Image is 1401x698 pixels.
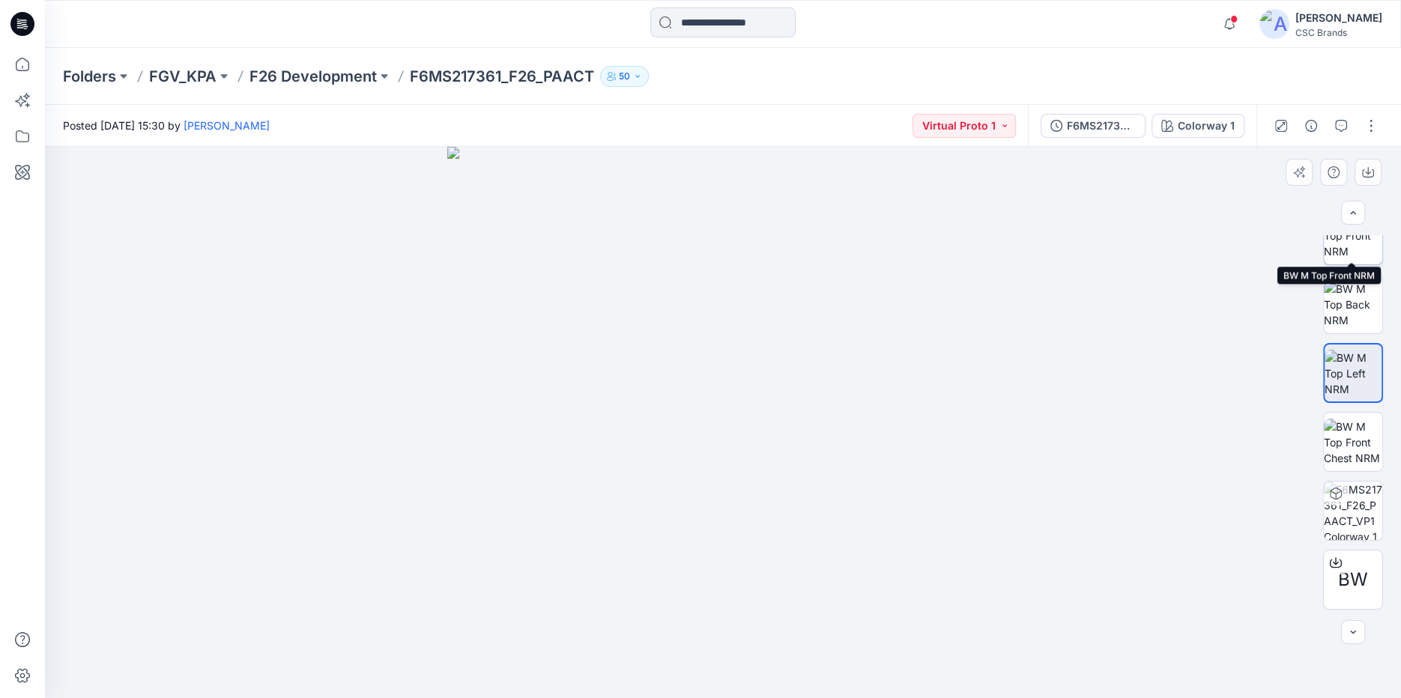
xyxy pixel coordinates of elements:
[1295,27,1382,38] div: CSC Brands
[447,147,999,698] img: eyJhbGciOiJIUzI1NiIsImtpZCI6IjAiLCJzbHQiOiJzZXMiLCJ0eXAiOiJKV1QifQ.eyJkYXRhIjp7InR5cGUiOiJzdG9yYW...
[1067,118,1136,134] div: F6MS217361_F26_PAACT_VP1
[184,119,270,132] a: [PERSON_NAME]
[1299,114,1323,138] button: Details
[1324,482,1382,540] img: F6MS217361_F26_PAACT_VP1 Colorway 1
[1325,350,1382,397] img: BW M Top Left NRM
[249,66,377,87] a: F26 Development
[63,118,270,133] span: Posted [DATE] 15:30 by
[1324,281,1382,328] img: BW M Top Back NRM
[1041,114,1146,138] button: F6MS217361_F26_PAACT_VP1
[1178,118,1235,134] div: Colorway 1
[149,66,217,87] a: FGV_KPA
[1259,9,1289,39] img: avatar
[1338,566,1368,593] span: BW
[1295,9,1382,27] div: [PERSON_NAME]
[1152,114,1244,138] button: Colorway 1
[1324,212,1382,259] img: BW M Top Front NRM
[1324,419,1382,466] img: BW M Top Front Chest NRM
[410,66,594,87] p: F6MS217361_F26_PAACT
[619,68,630,85] p: 50
[600,66,649,87] button: 50
[63,66,116,87] a: Folders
